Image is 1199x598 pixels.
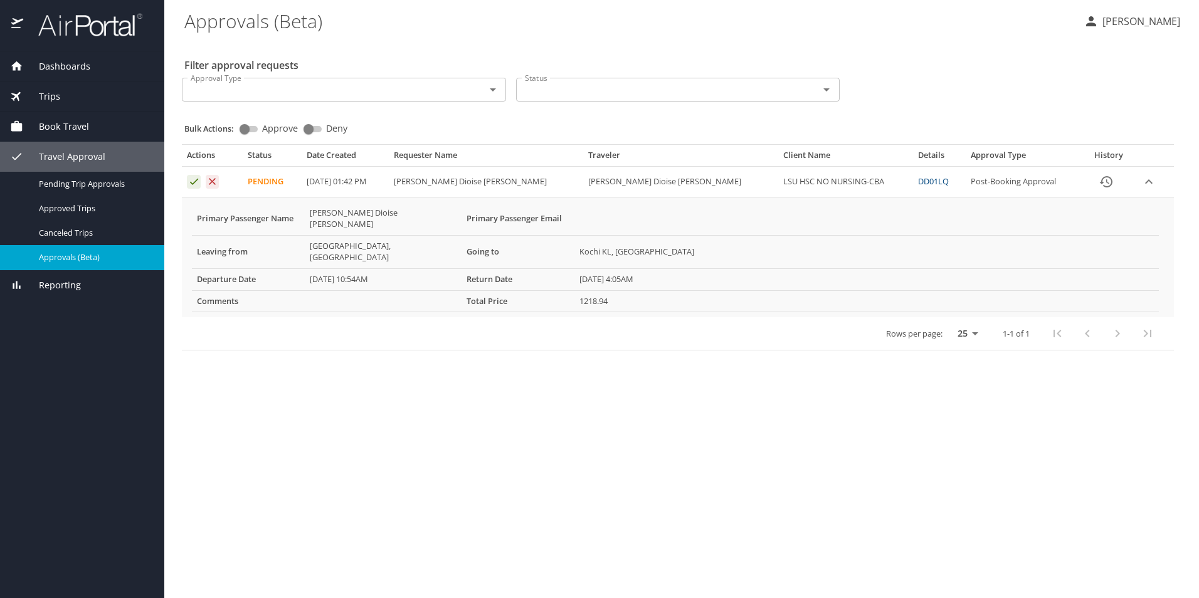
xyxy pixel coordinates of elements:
[192,268,305,290] th: Departure Date
[574,268,1159,290] td: [DATE] 4:05AM
[326,124,347,133] span: Deny
[389,150,584,166] th: Requester Name
[24,13,142,37] img: airportal-logo.png
[462,268,574,290] th: Return Date
[192,202,305,235] th: Primary Passenger Name
[305,268,462,290] td: [DATE] 10:54AM
[574,235,1159,268] td: Kochi KL, [GEOGRAPHIC_DATA]
[184,55,298,75] h2: Filter approval requests
[818,81,835,98] button: Open
[305,235,462,268] td: [GEOGRAPHIC_DATA], [GEOGRAPHIC_DATA]
[918,176,949,187] a: DD01LQ
[966,167,1082,197] td: Post-Booking Approval
[1079,10,1185,33] button: [PERSON_NAME]
[462,202,574,235] th: Primary Passenger Email
[192,290,305,312] th: Comments
[778,167,913,197] td: LSU HSC NO NURSING-CBA
[1003,330,1030,338] p: 1-1 of 1
[23,150,105,164] span: Travel Approval
[39,202,149,214] span: Approved Trips
[192,235,305,268] th: Leaving from
[305,202,462,235] td: [PERSON_NAME] Dioise [PERSON_NAME]
[11,13,24,37] img: icon-airportal.png
[583,167,778,197] td: [PERSON_NAME] Dioise [PERSON_NAME]
[948,324,983,343] select: rows per page
[262,124,298,133] span: Approve
[913,150,966,166] th: Details
[243,167,302,197] td: Pending
[462,290,574,312] th: Total Price
[184,123,244,134] p: Bulk Actions:
[778,150,913,166] th: Client Name
[1082,150,1134,166] th: History
[462,235,574,268] th: Going to
[192,202,1159,312] table: More info for approvals
[389,167,584,197] td: [PERSON_NAME] Dioise [PERSON_NAME]
[243,150,302,166] th: Status
[1139,172,1158,191] button: expand row
[1091,167,1121,197] button: History
[23,60,90,73] span: Dashboards
[182,150,1174,350] table: Approval table
[206,175,219,189] button: Deny request
[23,278,81,292] span: Reporting
[583,150,778,166] th: Traveler
[302,167,389,197] td: [DATE] 01:42 PM
[23,90,60,103] span: Trips
[302,150,389,166] th: Date Created
[182,150,243,166] th: Actions
[484,81,502,98] button: Open
[184,1,1074,40] h1: Approvals (Beta)
[574,290,1159,312] td: 1218.94
[966,150,1082,166] th: Approval Type
[1099,14,1180,29] p: [PERSON_NAME]
[187,175,201,189] button: Approve request
[39,251,149,263] span: Approvals (Beta)
[886,330,943,338] p: Rows per page:
[39,178,149,190] span: Pending Trip Approvals
[23,120,89,134] span: Book Travel
[39,227,149,239] span: Canceled Trips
